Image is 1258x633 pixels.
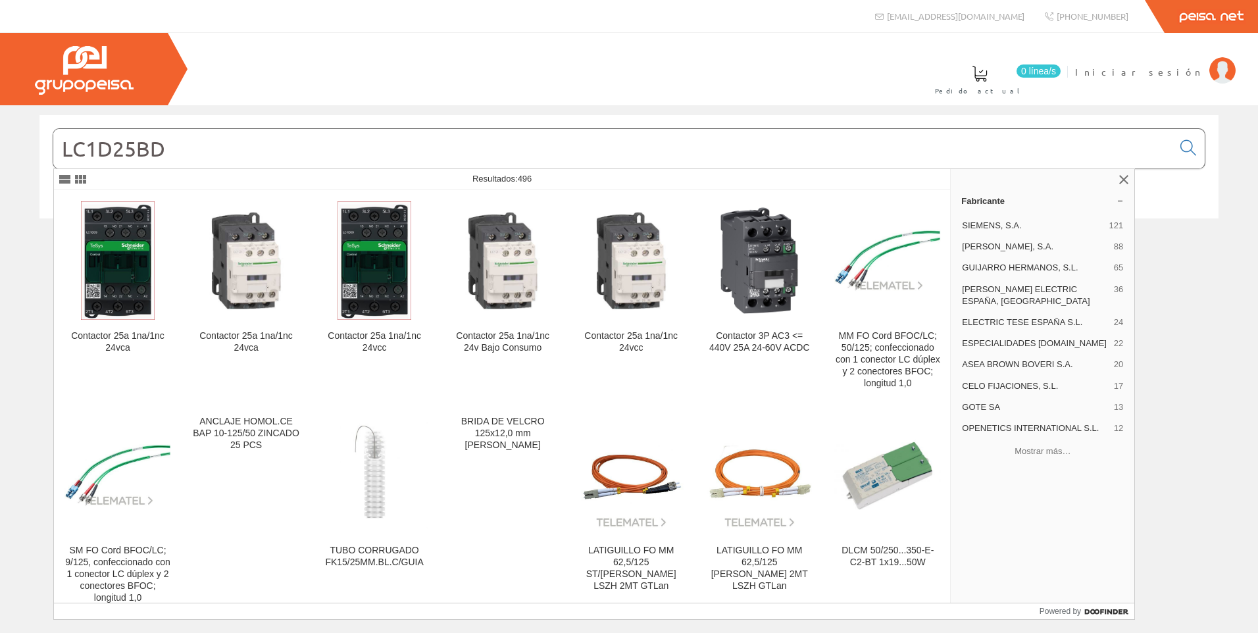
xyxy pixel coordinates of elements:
[439,191,566,405] a: Contactor 25a 1na/1nc 24v Bajo Consumo Contactor 25a 1na/1nc 24v Bajo Consumo
[1075,55,1236,67] a: Iniciar sesión
[935,84,1024,97] span: Pedido actual
[1017,64,1061,78] span: 0 línea/s
[39,235,1219,246] div: © Grupo Peisa
[1075,65,1203,78] span: Iniciar sesión
[1114,380,1123,392] span: 17
[1114,401,1123,413] span: 13
[706,207,813,314] img: Contactor 3P AC3 <= 440V 25A 24-60V ACDC
[962,220,1103,232] span: SIEMENS, S.A.
[1114,316,1123,328] span: 24
[962,422,1109,434] span: OPENETICS INTERNATIONAL S.L.
[962,316,1109,328] span: ELECTRIC TESE ESPAÑA S.L.
[695,405,823,619] a: LATIGUILLO FO MM 62,5/125 LC DOBLE 2MT LSZH GTLan LATIGUILLO FO MM 62,5/125 [PERSON_NAME] 2MT LSZ...
[321,422,428,528] img: TUBO CORRUGADO FK15/25MM.BL.C/GUIA
[81,201,154,320] img: Contactor 25a 1na/1nc 24vca
[35,46,134,95] img: Grupo Peisa
[439,405,566,619] a: BRIDA DE VELCRO 125x12,0 mm [PERSON_NAME]
[578,545,684,592] div: LATIGUILLO FO MM 62,5/125 ST/[PERSON_NAME] LSZH 2MT GTLan
[449,207,556,314] img: Contactor 25a 1na/1nc 24v Bajo Consumo
[182,191,310,405] a: Contactor 25a 1na/1nc 24vca Contactor 25a 1na/1nc 24vca
[64,444,171,507] img: SM FO Cord BFOC/LC; 9/125, confeccionado con 1 conector LC dúplex y 2 conectores BFOC; longitud 1,0
[951,190,1134,211] a: Fabricante
[1040,603,1135,619] a: Powered by
[578,422,684,528] img: LATIGUILLO FO MM 62,5/125 ST/LC DOBLE LSZH 2MT GTLan
[962,262,1109,274] span: GUIJARRO HERMANOS, S.L.
[1114,284,1123,307] span: 36
[193,207,299,314] img: Contactor 25a 1na/1nc 24vca
[518,174,532,184] span: 496
[962,241,1109,253] span: [PERSON_NAME], S.A.
[54,191,182,405] a: Contactor 25a 1na/1nc 24vca Contactor 25a 1na/1nc 24vca
[706,545,813,592] div: LATIGUILLO FO MM 62,5/125 [PERSON_NAME] 2MT LSZH GTLan
[695,191,823,405] a: Contactor 3P AC3 <= 440V 25A 24-60V ACDC Contactor 3P AC3 <= 440V 25A 24-60V ACDC
[824,405,951,619] a: DLCM 50/250...350-E-C2-BT 1x19...50W DLCM 50/250...350-E-C2-BT 1x19...50W
[54,405,182,619] a: SM FO Cord BFOC/LC; 9/125, confeccionado con 1 conector LC dúplex y 2 conectores BFOC; longitud 1...
[834,545,941,569] div: DLCM 50/250...350-E-C2-BT 1x19...50W
[962,401,1109,413] span: GOTE SA
[472,174,532,184] span: Resultados:
[567,191,695,405] a: Contactor 25a 1na/1nc 24vcc Contactor 25a 1na/1nc 24vcc
[449,416,556,451] div: BRIDA DE VELCRO 125x12,0 mm [PERSON_NAME]
[834,230,941,292] img: MM FO Cord BFOC/LC; 50/125; confeccionado con 1 conector LC dúplex y 2 conectores BFOC; longitud 1,0
[64,330,171,354] div: Contactor 25a 1na/1nc 24vca
[706,330,813,354] div: Contactor 3P AC3 <= 440V 25A 24-60V ACDC
[962,380,1109,392] span: CELO FIJACIONES, S.L.
[311,191,438,405] a: Contactor 25a 1na/1nc 24vcc Contactor 25a 1na/1nc 24vcc
[824,191,951,405] a: MM FO Cord BFOC/LC; 50/125; confeccionado con 1 conector LC dúplex y 2 conectores BFOC; longitud ...
[834,330,941,390] div: MM FO Cord BFOC/LC; 50/125; confeccionado con 1 conector LC dúplex y 2 conectores BFOC; longitud 1,0
[321,330,428,354] div: Contactor 25a 1na/1nc 24vcc
[1114,422,1123,434] span: 12
[1114,338,1123,349] span: 22
[887,11,1024,22] span: [EMAIL_ADDRESS][DOMAIN_NAME]
[449,330,556,354] div: Contactor 25a 1na/1nc 24v Bajo Consumo
[1040,605,1081,617] span: Powered by
[834,438,941,513] img: DLCM 50/250...350-E-C2-BT 1x19...50W
[956,440,1129,462] button: Mostrar más…
[962,359,1109,370] span: ASEA BROWN BOVERI S.A.
[182,405,310,619] a: ANCLAJE HOMOL.CE BAP 10-125/50 ZINCADO 25 PCS
[962,284,1109,307] span: [PERSON_NAME] ELECTRIC ESPAÑA, [GEOGRAPHIC_DATA]
[311,405,438,619] a: TUBO CORRUGADO FK15/25MM.BL.C/GUIA TUBO CORRUGADO FK15/25MM.BL.C/GUIA
[1109,220,1124,232] span: 121
[1057,11,1128,22] span: [PHONE_NUMBER]
[53,129,1172,168] input: Buscar...
[567,405,695,619] a: LATIGUILLO FO MM 62,5/125 ST/LC DOBLE LSZH 2MT GTLan LATIGUILLO FO MM 62,5/125 ST/[PERSON_NAME] L...
[338,201,411,320] img: Contactor 25a 1na/1nc 24vcc
[64,545,171,604] div: SM FO Cord BFOC/LC; 9/125, confeccionado con 1 conector LC dúplex y 2 conectores BFOC; longitud 1,0
[578,330,684,354] div: Contactor 25a 1na/1nc 24vcc
[1114,262,1123,274] span: 65
[321,545,428,569] div: TUBO CORRUGADO FK15/25MM.BL.C/GUIA
[193,330,299,354] div: Contactor 25a 1na/1nc 24vca
[578,207,684,314] img: Contactor 25a 1na/1nc 24vcc
[962,338,1109,349] span: ESPECIALIDADES [DOMAIN_NAME]
[193,416,299,451] div: ANCLAJE HOMOL.CE BAP 10-125/50 ZINCADO 25 PCS
[1114,241,1123,253] span: 88
[1114,359,1123,370] span: 20
[706,422,813,528] img: LATIGUILLO FO MM 62,5/125 LC DOBLE 2MT LSZH GTLan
